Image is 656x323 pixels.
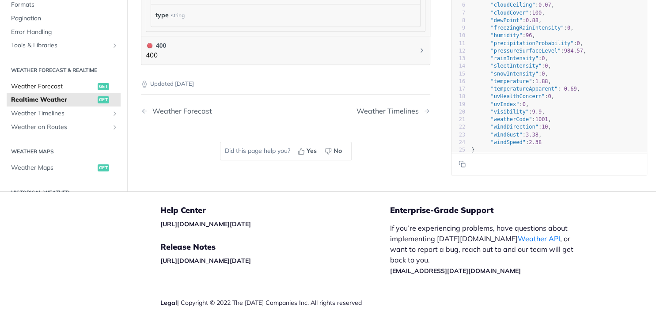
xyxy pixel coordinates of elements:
[451,24,465,32] div: 9
[471,131,542,137] span: : ,
[356,107,430,115] a: Next Page: Weather Timelines
[490,40,573,46] span: "precipitationProbability"
[490,55,538,61] span: "rainIntensity"
[490,25,564,31] span: "freezingRainIntensity"
[561,86,564,92] span: -
[171,9,185,22] div: string
[490,48,561,54] span: "pressureSurfaceLevel"
[141,98,430,124] nav: Pagination Controls
[146,41,166,50] div: 400
[490,70,538,76] span: "snowIntensity"
[334,146,342,156] span: No
[471,147,474,153] span: }
[141,107,265,115] a: Previous Page: Weather Forecast
[111,110,118,117] button: Show subpages for Weather Timelines
[542,70,545,76] span: 0
[535,116,548,122] span: 1001
[490,86,557,92] span: "temperatureApparent"
[11,28,118,37] span: Error Handling
[471,93,554,99] span: : ,
[7,120,121,133] a: Weather on RoutesShow subpages for Weather on Routes
[490,9,529,15] span: "cloudCover"
[529,139,542,145] span: 2.38
[451,85,465,93] div: 17
[471,48,586,54] span: : ,
[141,80,430,88] p: Updated [DATE]
[160,242,390,252] h5: Release Notes
[11,95,95,104] span: Realtime Weather
[490,109,529,115] span: "visibility"
[532,109,542,115] span: 9.9
[7,93,121,106] a: Realtime Weatherget
[160,257,251,265] a: [URL][DOMAIN_NAME][DATE]
[160,299,177,307] a: Legal
[471,17,542,23] span: : ,
[532,9,542,15] span: 100
[471,63,551,69] span: : ,
[7,188,121,196] h2: Historical Weather
[490,131,522,137] span: "windGust"
[471,116,551,122] span: : ,
[11,0,118,9] span: Formats
[451,146,465,154] div: 25
[11,163,95,172] span: Weather Maps
[7,107,121,120] a: Weather TimelinesShow subpages for Weather Timelines
[526,17,538,23] span: 0.88
[98,164,109,171] span: get
[471,32,535,38] span: : ,
[471,70,548,76] span: : ,
[471,78,551,84] span: : ,
[471,124,551,130] span: : ,
[451,17,465,24] div: 8
[322,144,347,158] button: No, this page did not help me
[160,220,251,228] a: [URL][DOMAIN_NAME][DATE]
[471,101,529,107] span: : ,
[490,93,545,99] span: "uvHealthConcern"
[451,70,465,77] div: 15
[451,116,465,123] div: 21
[307,146,317,156] span: Yes
[526,32,532,38] span: 96
[538,2,551,8] span: 0.07
[471,2,554,8] span: : ,
[451,93,465,100] div: 18
[548,93,551,99] span: 0
[451,131,465,138] div: 23
[390,267,521,275] a: [EMAIL_ADDRESS][DATE][DOMAIN_NAME]
[7,39,121,52] a: Tools & LibrariesShow subpages for Tools & Libraries
[471,139,542,145] span: :
[7,26,121,39] a: Error Handling
[451,123,465,131] div: 22
[451,9,465,16] div: 7
[490,139,525,145] span: "windSpeed"
[146,41,425,61] button: 400 400400
[147,43,152,48] span: 400
[7,161,121,175] a: Weather Mapsget
[356,107,423,115] div: Weather Timelines
[146,50,166,61] p: 400
[390,223,583,276] p: If you’re experiencing problems, have questions about implementing [DATE][DOMAIN_NAME] , or want ...
[451,32,465,39] div: 10
[7,148,121,156] h2: Weather Maps
[98,83,109,90] span: get
[471,109,545,115] span: : ,
[490,116,532,122] span: "weatherCode"
[11,82,95,91] span: Weather Forecast
[471,40,583,46] span: : ,
[11,41,109,50] span: Tools & Libraries
[490,101,519,107] span: "uvIndex"
[542,124,548,130] span: 10
[390,205,597,216] h5: Enterprise-Grade Support
[160,205,390,216] h5: Help Center
[490,78,532,84] span: "temperature"
[7,80,121,93] a: Weather Forecastget
[160,298,390,307] div: | Copyright © 2022 The [DATE] Companies Inc. All rights reserved
[11,109,109,118] span: Weather Timelines
[451,1,465,9] div: 6
[11,14,118,23] span: Pagination
[567,25,570,31] span: 0
[418,47,425,54] svg: Chevron
[451,108,465,116] div: 20
[111,123,118,130] button: Show subpages for Weather on Routes
[148,107,212,115] div: Weather Forecast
